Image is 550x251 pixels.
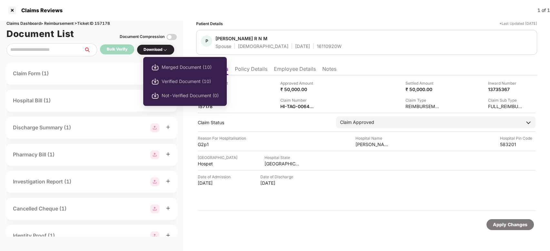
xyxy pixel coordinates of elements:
div: Investigation Report (1) [13,178,71,186]
div: 1 of 1 [537,7,550,14]
div: 583201 [500,141,535,147]
div: FULL_REIMBURSEMENT [488,103,524,109]
img: svg+xml;base64,PHN2ZyBpZD0iRG93bmxvYWQtMjB4MjAiIHhtbG5zPSJodHRwOi8vd3d3LnczLm9yZy8yMDAwL3N2ZyIgd2... [151,78,159,85]
img: svg+xml;base64,PHN2ZyBpZD0iRG93bmxvYWQtMjB4MjAiIHhtbG5zPSJodHRwOi8vd3d3LnczLm9yZy8yMDAwL3N2ZyIgd2... [151,92,159,99]
div: Hospital State [265,154,300,161]
h1: Document List [6,27,74,41]
div: P [201,35,212,47]
div: REIMBURSEMENT [405,103,441,109]
div: Identity Proof (1) [13,232,55,240]
li: Policy Details [235,66,267,75]
div: Cancelled Cheque (1) [13,205,66,213]
img: svg+xml;base64,PHN2ZyBpZD0iR3JvdXBfMjg4MTMiIGRhdGEtbmFtZT0iR3JvdXAgMjg4MTMiIHhtbG5zPSJodHRwOi8vd3... [150,177,159,186]
div: 13735367 [488,86,524,92]
span: plus [166,206,170,210]
span: plus [166,152,170,156]
img: svg+xml;base64,PHN2ZyBpZD0iR3JvdXBfMjg4MTMiIGRhdGEtbmFtZT0iR3JvdXAgMjg4MTMiIHhtbG5zPSJodHRwOi8vd3... [150,150,159,159]
button: search [84,43,97,56]
div: Hospital Name [355,135,391,141]
div: Claims Reviews [17,7,63,14]
img: svg+xml;base64,PHN2ZyBpZD0iR3JvdXBfMjg4MTMiIGRhdGEtbmFtZT0iR3JvdXAgMjg4MTMiIHhtbG5zPSJodHRwOi8vd3... [150,204,159,213]
span: Not-Verified Document (0) [162,92,219,99]
div: Pharmacy Bill (1) [13,151,55,159]
div: [GEOGRAPHIC_DATA] [198,154,237,161]
div: Discharge Summary (1) [13,124,71,132]
div: Claim Form (1) [13,70,49,78]
div: [PERSON_NAME] R N M [215,35,267,42]
img: svg+xml;base64,PHN2ZyBpZD0iRG93bmxvYWQtMjB4MjAiIHhtbG5zPSJodHRwOi8vd3d3LnczLm9yZy8yMDAwL3N2ZyIgd2... [151,63,159,71]
div: Claim Status [198,119,330,126]
div: Patient Details [196,21,223,27]
div: Spouse [215,43,231,49]
div: G2p1 [198,141,233,147]
div: [DATE] [198,180,233,186]
span: Merged Document (10) [162,64,219,71]
div: Download [144,47,168,53]
img: svg+xml;base64,PHN2ZyBpZD0iR3JvdXBfMjg4MTMiIGRhdGEtbmFtZT0iR3JvdXAgMjg4MTMiIHhtbG5zPSJodHRwOi8vd3... [150,123,159,132]
div: Claim Approved [340,119,374,126]
img: svg+xml;base64,PHN2ZyBpZD0iRHJvcGRvd24tMzJ4MzIiIHhtbG5zPSJodHRwOi8vd3d3LnczLm9yZy8yMDAwL3N2ZyIgd2... [163,47,168,52]
div: Claim Type [405,97,441,103]
span: plus [166,233,170,237]
div: [DATE] [260,180,296,186]
div: Inward Number [488,80,524,86]
img: downArrowIcon [525,119,532,126]
div: Bulk Verify [107,46,127,52]
span: Verified Document (10) [162,78,219,85]
span: search [84,47,97,52]
div: Apply Changes [493,221,527,228]
div: ₹ 50,000.00 [280,86,316,92]
img: svg+xml;base64,PHN2ZyBpZD0iR3JvdXBfMjg4MTMiIGRhdGEtbmFtZT0iR3JvdXAgMjg4MTMiIHhtbG5zPSJodHRwOi8vd3... [150,231,159,240]
div: [GEOGRAPHIC_DATA] [265,161,300,167]
div: 16110920W [317,43,342,49]
div: [DATE] [295,43,310,49]
li: Notes [322,66,336,75]
span: plus [166,179,170,183]
div: Hospital Pin Code [500,135,535,141]
img: svg+xml;base64,PHN2ZyBpZD0iVG9nZ2xlLTMyeDMyIiB4bWxucz0iaHR0cDovL3d3dy53My5vcmcvMjAwMC9zdmciIHdpZH... [166,32,177,42]
div: ₹ 50,000.00 [405,86,441,92]
div: [DEMOGRAPHIC_DATA] [238,43,288,49]
div: HI-TAG-006407521(0) [280,103,316,109]
div: Hospital Bill (1) [13,97,51,105]
div: Claims Dashboard > Reimbursement > Ticket ID 157178 [6,21,177,27]
span: plus [166,125,170,129]
div: *Last Updated [DATE] [499,21,537,27]
div: Document Compression [120,34,165,40]
div: Approved Amount [280,80,316,86]
div: Settled Amount [405,80,441,86]
div: Claim Number [280,97,316,103]
div: Reason For Hospitalisation [198,135,246,141]
div: [PERSON_NAME][GEOGRAPHIC_DATA] [355,141,391,147]
div: Hospet [198,161,233,167]
div: Claim Sub Type [488,97,524,103]
li: Employee Details [274,66,316,75]
div: Date of Discharge [260,174,296,180]
div: Date of Admission [198,174,233,180]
